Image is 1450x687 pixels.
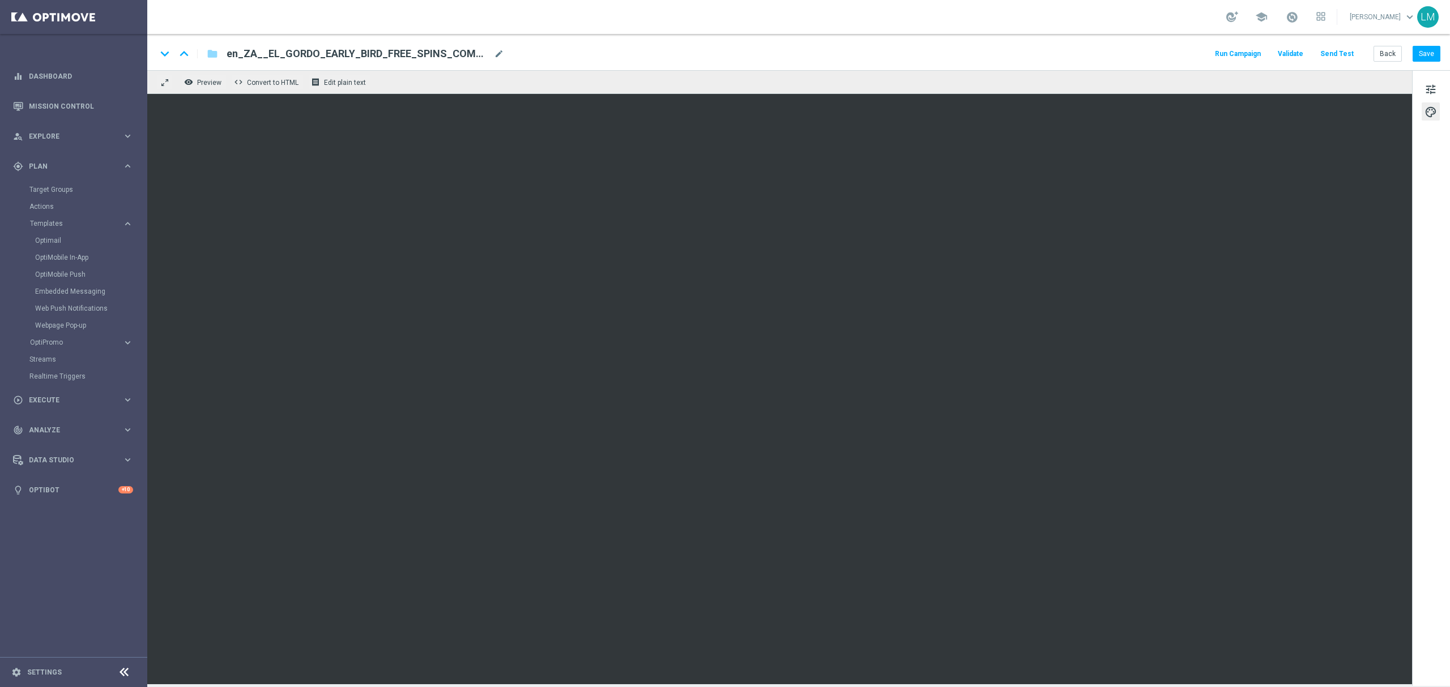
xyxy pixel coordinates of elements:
[1417,6,1439,28] div: LM
[324,79,366,87] span: Edit plain text
[12,456,134,465] button: Data Studio keyboard_arrow_right
[1404,11,1416,23] span: keyboard_arrow_down
[11,667,22,677] i: settings
[12,72,134,81] button: equalizer Dashboard
[1278,50,1303,58] span: Validate
[13,425,23,435] i: track_changes
[231,75,304,89] button: code Convert to HTML
[29,198,146,215] div: Actions
[13,131,23,141] i: person_search
[122,161,133,171] i: keyboard_arrow_right
[122,218,133,229] i: keyboard_arrow_right
[207,47,218,61] i: folder
[1374,46,1402,62] button: Back
[29,355,118,364] a: Streams
[1425,105,1437,119] span: palette
[29,219,134,228] div: Templates keyboard_arrow_right
[12,132,134,141] div: person_search Explore keyboard_arrow_right
[30,339,122,346] div: OptiPromo
[29,163,122,170] span: Plan
[29,334,146,351] div: OptiPromo
[35,236,118,245] a: Optimail
[234,78,243,87] span: code
[29,215,146,334] div: Templates
[29,368,146,385] div: Realtime Triggers
[12,426,134,435] button: track_changes Analyze keyboard_arrow_right
[1255,11,1268,23] span: school
[13,161,122,171] div: Plan
[122,454,133,465] i: keyboard_arrow_right
[13,61,133,91] div: Dashboard
[12,396,134,405] button: play_circle_outline Execute keyboard_arrow_right
[1422,102,1440,121] button: palette
[29,133,122,140] span: Explore
[13,91,133,121] div: Mission Control
[12,102,134,111] button: Mission Control
[35,287,118,296] a: Embedded Messaging
[13,71,23,81] i: equalizer
[122,394,133,405] i: keyboard_arrow_right
[13,485,23,495] i: lightbulb
[176,45,193,62] i: keyboard_arrow_up
[247,79,298,87] span: Convert to HTML
[122,424,133,435] i: keyboard_arrow_right
[30,220,122,227] div: Templates
[227,47,489,61] span: en_ZA__EL_GORDO_EARLY_BIRD_FREE_SPINS_COMBO_NOT_PLAYED_THIS_YEAR_LOW_VALUE__EMT_ALL_EM_TAC_LT
[35,270,118,279] a: OptiMobile Push
[1276,46,1305,62] button: Validate
[29,91,133,121] a: Mission Control
[35,317,146,334] div: Webpage Pop-up
[29,202,118,211] a: Actions
[494,49,504,59] span: mode_edit
[311,78,320,87] i: receipt
[35,304,118,313] a: Web Push Notifications
[197,79,221,87] span: Preview
[156,45,173,62] i: keyboard_arrow_down
[184,78,193,87] i: remove_red_eye
[29,338,134,347] button: OptiPromo keyboard_arrow_right
[29,457,122,463] span: Data Studio
[29,351,146,368] div: Streams
[30,339,111,346] span: OptiPromo
[13,425,122,435] div: Analyze
[1425,82,1437,97] span: tune
[35,253,118,262] a: OptiMobile In-App
[35,300,146,317] div: Web Push Notifications
[122,131,133,141] i: keyboard_arrow_right
[29,397,122,403] span: Execute
[35,232,146,249] div: Optimail
[122,337,133,348] i: keyboard_arrow_right
[29,475,118,505] a: Optibot
[1319,46,1355,62] button: Send Test
[13,395,23,405] i: play_circle_outline
[29,185,118,194] a: Target Groups
[35,283,146,300] div: Embedded Messaging
[30,220,111,227] span: Templates
[12,162,134,171] button: gps_fixed Plan keyboard_arrow_right
[308,75,371,89] button: receipt Edit plain text
[13,475,133,505] div: Optibot
[1413,46,1440,62] button: Save
[13,455,122,465] div: Data Studio
[1422,80,1440,98] button: tune
[29,372,118,381] a: Realtime Triggers
[206,45,219,63] button: folder
[29,61,133,91] a: Dashboard
[13,131,122,141] div: Explore
[12,486,134,495] button: lightbulb Optibot +10
[29,427,122,433] span: Analyze
[118,486,133,493] div: +10
[35,266,146,283] div: OptiMobile Push
[35,249,146,266] div: OptiMobile In-App
[181,75,227,89] button: remove_red_eye Preview
[29,181,146,198] div: Target Groups
[13,161,23,171] i: gps_fixed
